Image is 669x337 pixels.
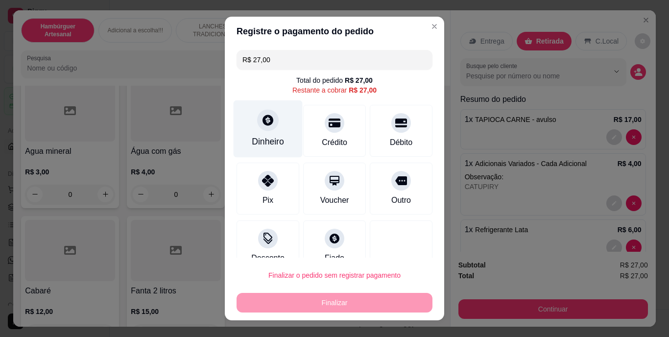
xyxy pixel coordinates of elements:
div: Outro [391,194,411,206]
div: Voucher [320,194,349,206]
div: Débito [390,137,412,148]
header: Registre o pagamento do pedido [225,17,444,46]
div: Desconto [251,252,285,264]
div: Total do pedido [296,75,373,85]
div: Restante a cobrar [292,85,377,95]
button: Finalizar o pedido sem registrar pagamento [237,265,432,285]
div: R$ 27,00 [345,75,373,85]
input: Ex.: hambúrguer de cordeiro [242,50,427,70]
div: Dinheiro [252,136,284,148]
div: R$ 27,00 [349,85,377,95]
div: Crédito [322,137,347,148]
div: Fiado [325,252,344,264]
div: Pix [263,194,273,206]
button: Close [427,19,442,34]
